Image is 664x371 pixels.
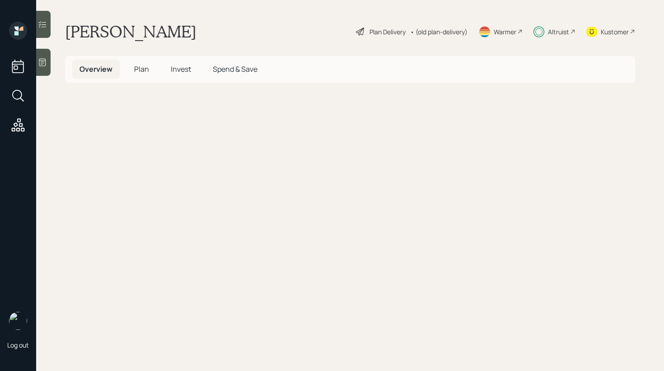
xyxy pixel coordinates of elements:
div: • (old plan-delivery) [410,27,468,37]
img: retirable_logo.png [9,312,27,330]
span: Invest [171,64,191,74]
div: Plan Delivery [369,27,406,37]
h1: [PERSON_NAME] [65,22,196,42]
div: Log out [7,341,29,349]
div: Kustomer [601,27,629,37]
span: Plan [134,64,149,74]
div: Altruist [548,27,569,37]
span: Spend & Save [213,64,257,74]
span: Overview [79,64,112,74]
div: Warmer [494,27,516,37]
